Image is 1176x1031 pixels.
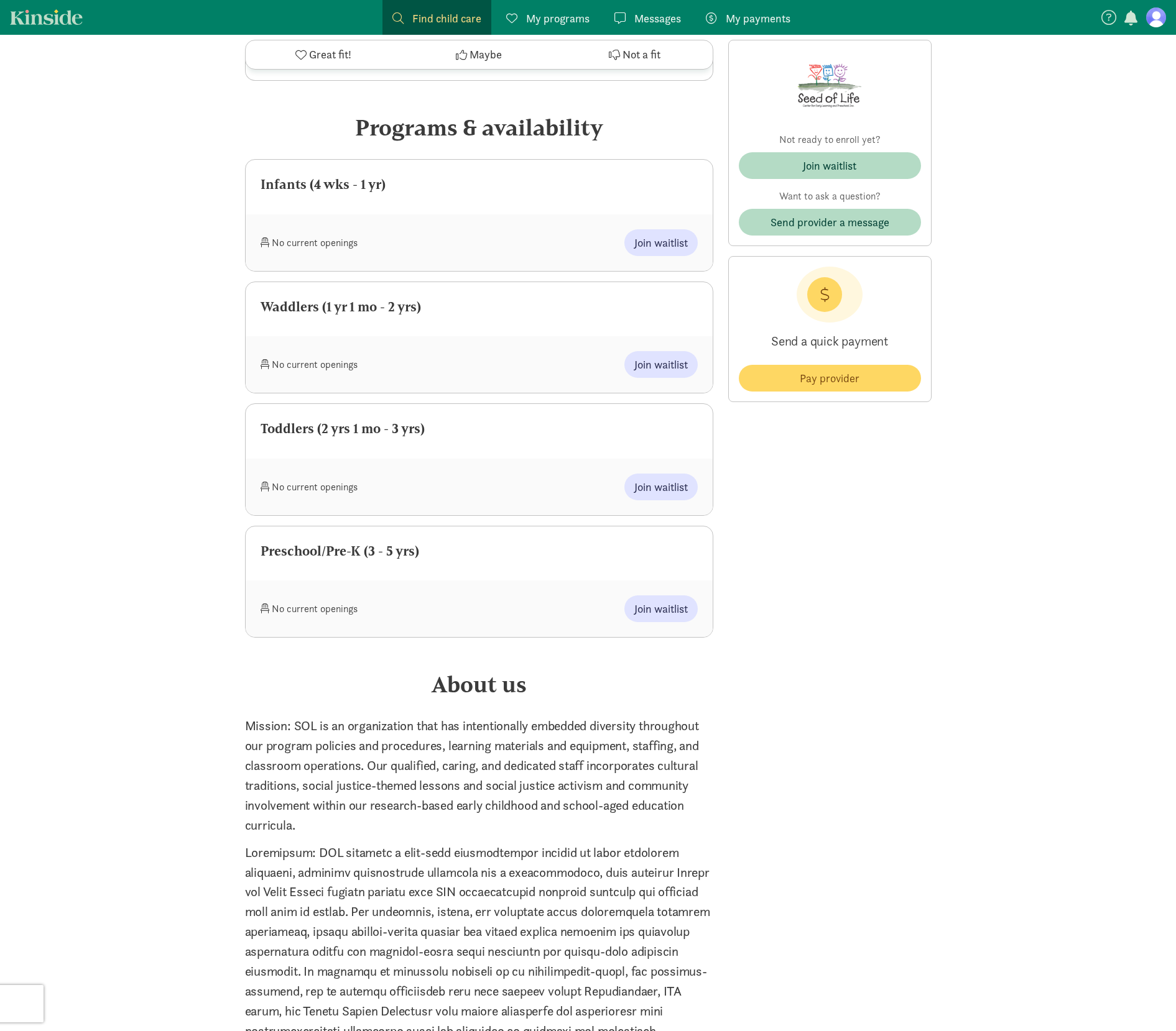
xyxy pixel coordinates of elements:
span: Messages [634,10,681,27]
span: Join waitlist [634,600,688,617]
div: About us [245,667,713,701]
div: Join waitlist [803,157,856,174]
div: Toddlers (2 yrs 1 mo - 3 yrs) [261,419,698,439]
span: My payments [726,10,790,27]
button: Join waitlist [624,595,698,622]
p: Send a quick payment [739,323,921,360]
p: Not ready to enroll yet? [739,132,921,147]
span: Not a fit [623,47,660,63]
div: Programs & availability [245,111,713,144]
span: Find child care [412,10,481,27]
span: Join waitlist [634,479,688,495]
div: Infants (4 wks - 1 yr) [261,175,698,195]
div: No current openings [261,474,479,500]
span: Join waitlist [634,234,688,251]
div: Preschool/Pre-K (3 - 5 yrs) [261,541,698,561]
button: Maybe [401,40,557,69]
button: Join waitlist [739,152,921,179]
p: Mission: SOL is an organization that has intentionally embedded diversity throughout our program ... [245,716,713,835]
button: Great fit! [246,40,401,69]
span: Pay provider [800,370,859,387]
a: Kinside [10,9,83,25]
button: Join waitlist [624,474,698,500]
span: Join waitlist [634,356,688,373]
button: Join waitlist [624,351,698,378]
button: Join waitlist [624,229,698,256]
span: Great fit! [309,47,351,63]
button: Send provider a message [739,209,921,236]
div: No current openings [261,351,479,378]
button: Not a fit [557,40,712,69]
span: Send provider a message [771,214,889,231]
img: Provider logo [792,50,867,117]
div: Waddlers (1 yr 1 mo - 2 yrs) [261,297,698,317]
div: No current openings [261,229,479,256]
div: No current openings [261,595,479,622]
span: My programs [526,10,590,27]
span: Maybe [470,47,502,63]
p: Want to ask a question? [739,189,921,204]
